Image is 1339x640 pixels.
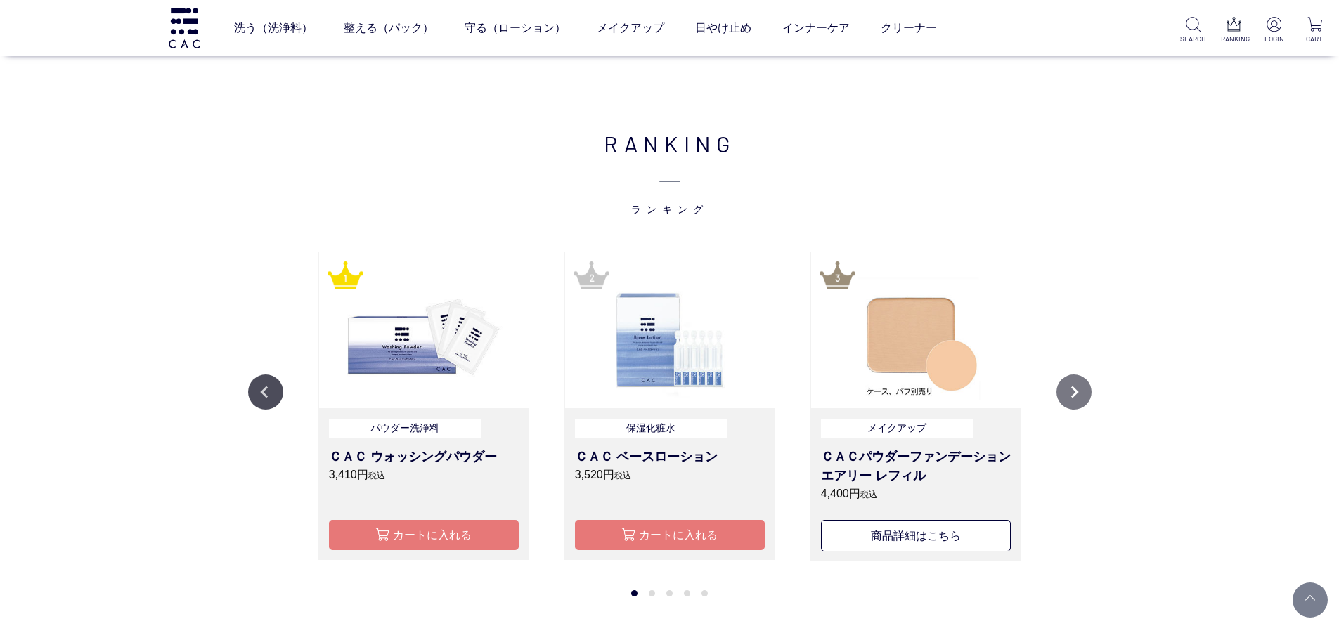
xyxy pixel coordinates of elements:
span: 税込 [368,471,385,481]
a: LOGIN [1261,17,1287,44]
h3: ＣＡＣ ベースローション [575,448,765,466]
img: ＣＡＣパウダーファンデーション エアリー レフィル [811,252,1021,408]
a: 日やけ止め [695,8,751,48]
a: パウダー洗浄料 ＣＡＣ ウォッシングパウダー 3,410円税込 [329,419,519,503]
h3: ＣＡＣ ウォッシングパウダー [329,448,519,466]
p: LOGIN [1261,34,1287,44]
img: logo [167,8,202,48]
p: メイクアップ [821,419,973,438]
a: CART [1302,17,1328,44]
a: 守る（ローション） [465,8,566,48]
h2: RANKING [248,126,1092,216]
a: クリーナー [881,8,937,48]
button: 4 of 2 [684,590,690,596]
a: メイクアップ [597,8,664,48]
p: CART [1302,34,1328,44]
p: SEARCH [1180,34,1206,44]
a: 整える（パック） [344,8,434,48]
img: ＣＡＣ ベースローション [565,252,775,408]
p: 3,410円 [329,466,519,483]
button: 3 of 2 [666,590,673,596]
button: Next [1056,374,1092,410]
button: 1 of 2 [631,590,638,596]
button: 商品詳細はこちら [821,520,1011,551]
button: カートに入れる [329,520,519,550]
button: Previous [248,374,283,410]
p: RANKING [1221,34,1247,44]
a: 保湿化粧水 ＣＡＣ ベースローション 3,520円税込 [575,419,765,503]
button: 5 of 2 [701,590,708,596]
p: パウダー洗浄料 [329,419,481,438]
a: 洗う（洗浄料） [234,8,313,48]
button: 2 of 2 [649,590,655,596]
p: 保湿化粧水 [575,419,727,438]
h3: ＣＡＣパウダーファンデーション エアリー レフィル [821,448,1011,485]
p: 3,520円 [575,466,765,483]
img: ＣＡＣウォッシングパウダー [319,252,529,408]
button: カートに入れる [575,520,765,550]
span: 税込 [614,471,631,481]
span: 税込 [860,490,877,499]
a: インナーケア [782,8,850,48]
a: RANKING [1221,17,1247,44]
span: ランキング [248,160,1092,216]
p: 4,400円 [821,485,1011,502]
a: メイクアップ ＣＡＣパウダーファンデーション エアリー レフィル 4,400円税込 [821,419,1011,503]
a: SEARCH [1180,17,1206,44]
